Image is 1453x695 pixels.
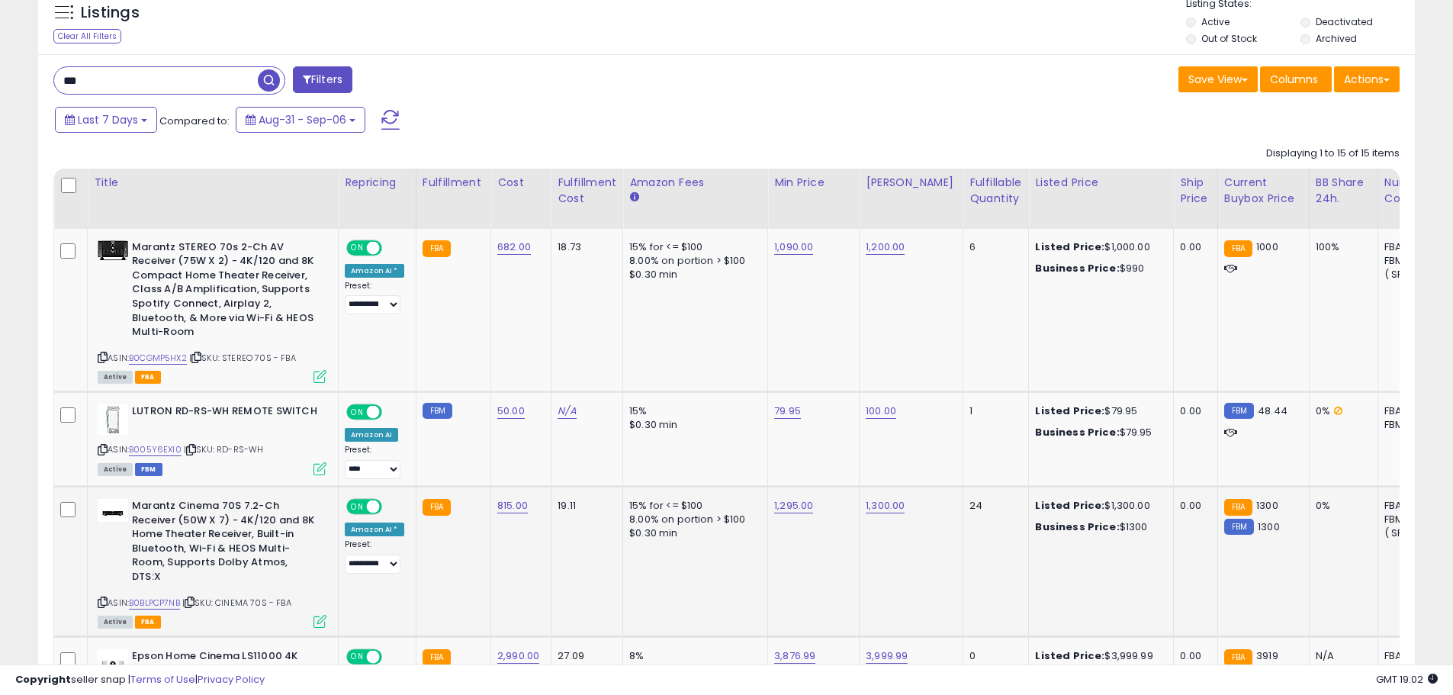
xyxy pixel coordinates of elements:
small: FBM [423,403,452,419]
img: 21QbJ-3QA9L._SL40_.jpg [98,499,128,522]
span: | SKU: RD-RS-WH [184,443,264,455]
div: $0.30 min [629,268,756,282]
a: 682.00 [497,240,531,255]
div: Amazon Fees [629,175,761,191]
span: ON [348,406,367,419]
button: Save View [1178,66,1258,92]
b: Business Price: [1035,520,1119,534]
div: Amazon AI [345,428,398,442]
div: Repricing [345,175,410,191]
h5: Listings [81,2,140,24]
div: 0.00 [1180,649,1205,663]
small: FBM [1224,519,1254,535]
span: Columns [1270,72,1318,87]
div: 0.00 [1180,404,1205,418]
b: Listed Price: [1035,404,1104,418]
button: Actions [1334,66,1400,92]
div: [PERSON_NAME] [866,175,956,191]
div: $0.30 min [629,526,756,540]
div: 0% [1316,499,1366,513]
span: | SKU: STEREO 70S - FBA [189,352,296,364]
span: Last 7 Days [78,112,138,127]
div: 15% for <= $100 [629,499,756,513]
div: 8.00% on portion > $100 [629,254,756,268]
div: FBA: n/a [1384,649,1435,663]
a: 3,876.99 [774,648,815,664]
b: Listed Price: [1035,648,1104,663]
b: Marantz STEREO 70s 2-Ch AV Receiver (75W X 2) - 4K/120 and 8K Compact Home Theater Receiver, Clas... [132,240,317,343]
a: B005Y6EXI0 [129,443,182,456]
div: 0.00 [1180,499,1205,513]
span: OFF [380,500,404,513]
a: 79.95 [774,404,801,419]
div: Fulfillment Cost [558,175,616,207]
span: 48.44 [1258,404,1287,418]
div: 1 [969,404,1017,418]
a: 1,300.00 [866,498,905,513]
b: Listed Price: [1035,240,1104,254]
div: 8% [629,649,756,663]
div: FBM: 9 [1384,513,1435,526]
img: 31Q89LGUT1L._SL40_.jpg [98,649,128,680]
span: ON [348,241,367,254]
div: $3,999.99 [1035,649,1162,663]
small: FBA [1224,499,1252,516]
div: seller snap | | [15,673,265,687]
span: 3919 [1256,648,1278,663]
span: 2025-09-14 19:02 GMT [1376,672,1438,687]
div: 0% [1316,404,1366,418]
a: 2,990.00 [497,648,539,664]
b: Listed Price: [1035,498,1104,513]
button: Columns [1260,66,1332,92]
div: Fulfillment [423,175,484,191]
div: Min Price [774,175,853,191]
div: $79.95 [1035,426,1162,439]
div: Preset: [345,539,404,574]
div: ASIN: [98,499,326,626]
small: Amazon Fees. [629,191,638,204]
span: 1000 [1256,240,1278,254]
div: FBA: 6 [1384,499,1435,513]
span: All listings currently available for purchase on Amazon [98,371,133,384]
div: Cost [497,175,545,191]
div: $1,300.00 [1035,499,1162,513]
small: FBM [1224,403,1254,419]
span: 1300 [1258,520,1280,534]
div: FBA: 0 [1384,404,1435,418]
div: 18.73 [558,240,611,254]
small: FBA [423,499,451,516]
div: $1,000.00 [1035,240,1162,254]
div: 6 [969,240,1017,254]
label: Deactivated [1316,15,1373,28]
label: Out of Stock [1201,32,1257,45]
a: 1,200.00 [866,240,905,255]
div: Preset: [345,281,404,315]
div: 15% [629,404,756,418]
b: Marantz Cinema 70S 7.2-Ch Receiver (50W X 7) - 4K/120 and 8K Home Theater Receiver, Built-in Blue... [132,499,317,587]
div: 0 [969,649,1017,663]
a: Privacy Policy [198,672,265,687]
div: ( SFP: 2 ) [1384,268,1435,282]
div: FBA: 5 [1384,240,1435,254]
div: 27.09 [558,649,611,663]
span: All listings currently available for purchase on Amazon [98,616,133,629]
div: ASIN: [98,404,326,474]
div: $1300 [1035,520,1162,534]
b: Business Price: [1035,425,1119,439]
span: OFF [380,406,404,419]
a: 815.00 [497,498,528,513]
label: Active [1201,15,1230,28]
a: Terms of Use [130,672,195,687]
div: Title [94,175,332,191]
small: FBA [1224,240,1252,257]
a: 100.00 [866,404,896,419]
span: Aug-31 - Sep-06 [259,112,346,127]
button: Aug-31 - Sep-06 [236,107,365,133]
span: ON [348,500,367,513]
small: FBA [423,649,451,666]
button: Filters [293,66,352,93]
span: Compared to: [159,114,230,128]
a: 1,090.00 [774,240,813,255]
div: Amazon AI * [345,264,404,278]
div: FBM: 9 [1384,254,1435,268]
